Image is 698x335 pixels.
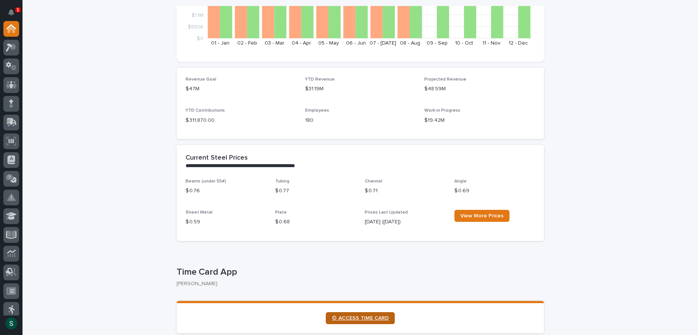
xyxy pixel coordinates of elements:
[305,85,416,93] p: $31.19M
[332,316,389,321] span: ⏲ ACCESS TIME CARD
[186,179,226,184] span: Beams (under 55#)
[424,85,535,93] p: $48.59M
[370,40,396,46] text: 07 - [DATE]
[3,4,19,20] button: Notifications
[177,281,538,287] p: [PERSON_NAME]
[424,77,466,82] span: Projected Revenue
[186,117,296,124] p: $ 311,870.00
[186,77,216,82] span: Revenue Goal
[305,117,416,124] p: 180
[275,187,356,195] p: $ 0.77
[211,40,229,46] text: 01 - Jan
[275,210,287,215] span: Plate
[186,85,296,93] p: $47M
[305,108,329,113] span: Employees
[460,213,503,218] span: View More Prices
[186,187,266,195] p: $ 0.76
[455,40,473,46] text: 10 - Oct
[275,218,356,226] p: $ 0.68
[400,40,420,46] text: 08 - Aug
[454,179,467,184] span: Angle
[365,179,382,184] span: Channel
[454,210,509,222] a: View More Prices
[264,40,284,46] text: 03 - Mar
[509,40,528,46] text: 12 - Dec
[9,9,19,21] div: Notifications1
[186,154,248,162] h2: Current Steel Prices
[365,218,445,226] p: [DATE] ([DATE])
[188,24,204,30] tspan: $550K
[3,316,19,331] button: users-avatar
[427,40,448,46] text: 09 - Sep
[454,187,535,195] p: $ 0.69
[318,40,339,46] text: 05 - May
[186,218,266,226] p: $ 0.59
[237,40,257,46] text: 02 - Feb
[197,36,204,41] tspan: $0
[365,187,445,195] p: $ 0.71
[346,40,365,46] text: 06 - Jun
[424,117,535,124] p: $19.42M
[482,40,500,46] text: 11 - Nov
[186,210,213,215] span: Sheet Metal
[16,7,19,12] p: 1
[187,1,204,6] tspan: $1.65M
[424,108,460,113] span: Work in Progress
[292,40,311,46] text: 04 - Apr
[305,77,335,82] span: YTD Revenue
[192,13,204,18] tspan: $1.1M
[177,267,541,278] p: Time Card App
[186,108,225,113] span: YTD Contributions
[275,179,289,184] span: Tubing
[365,210,408,215] span: Prices Last Updated
[326,312,395,324] a: ⏲ ACCESS TIME CARD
